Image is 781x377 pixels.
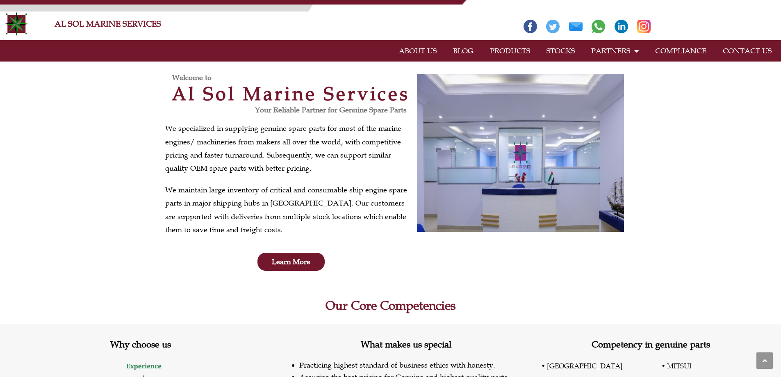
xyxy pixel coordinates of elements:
[165,85,417,103] h2: Al Sol Marine Services
[715,41,780,60] a: CONTACT US
[55,19,161,29] a: AL SOL MARINE SERVICES
[391,41,445,60] a: ABOUT US
[299,359,531,371] li: Practicing highest standard of business ethics with honesty.
[165,183,413,237] p: We maintain large inventory of critical and consumable ship engine spare parts in major shipping ...
[583,41,647,60] a: PARTNERS
[538,41,583,60] a: STOCKS
[4,11,29,36] img: Alsolmarine-logo
[165,106,407,114] h3: Your Reliable Partner for Genuine Spare Parts
[281,340,531,349] h2: What makes us special
[172,74,417,81] h3: Welcome to
[531,340,771,349] h2: Competency in genuine parts
[482,41,538,60] a: PRODUCTS
[756,352,773,369] a: Scroll to the top of the page
[165,122,413,175] p: We specialized in supplying genuine spare parts for most of the marine engines/ machineries from ...
[257,253,325,271] a: Learn More
[272,258,310,265] span: Learn More
[647,41,715,60] a: COMPLIANCE
[161,299,620,312] h2: Our Core Competencies
[445,41,482,60] a: BLOG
